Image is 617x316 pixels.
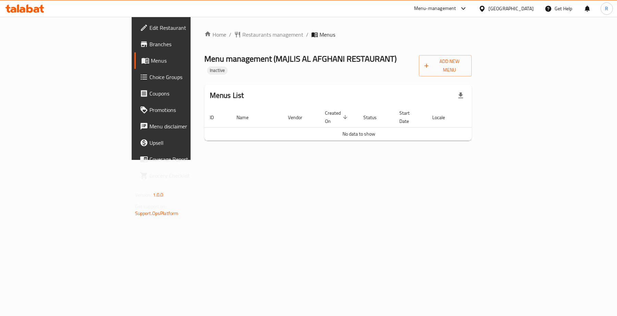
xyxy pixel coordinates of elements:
a: Edit Restaurant [134,20,235,36]
span: Vendor [288,113,311,122]
span: No data to show [342,129,375,138]
nav: breadcrumb [204,30,472,39]
a: Support.OpsPlatform [135,209,179,218]
a: Branches [134,36,235,52]
span: Locale [432,113,454,122]
span: Edit Restaurant [149,24,229,32]
span: Name [237,113,257,122]
a: Choice Groups [134,69,235,85]
span: Menus [319,30,335,39]
span: Get support on: [135,202,167,211]
span: Branches [149,40,229,48]
span: 1.0.0 [153,190,164,199]
span: Status [363,113,386,122]
a: Coupons [134,85,235,102]
span: Coupons [149,89,229,98]
span: Promotions [149,106,229,114]
a: Grocery Checklist [134,167,235,184]
span: Created On [325,109,350,125]
a: Restaurants management [234,30,303,39]
span: Menus [151,56,229,65]
a: Menu disclaimer [134,118,235,135]
div: Menu-management [414,4,456,13]
span: Menu disclaimer [149,122,229,130]
span: ID [210,113,223,122]
div: Export file [452,87,469,104]
button: Add New Menu [419,55,472,76]
a: Menus [134,52,235,69]
span: Start Date [399,109,419,125]
span: Choice Groups [149,73,229,81]
a: Coverage Report [134,151,235,167]
span: R [605,5,608,12]
span: Restaurants management [242,30,303,39]
div: [GEOGRAPHIC_DATA] [488,5,534,12]
span: Grocery Checklist [149,172,229,180]
a: Promotions [134,102,235,118]
span: Menu management ( MAJLIS AL AFGHANI RESTAURANT ) [204,51,397,66]
h2: Menus List [210,90,244,101]
table: enhanced table [204,107,513,141]
span: Version: [135,190,152,199]
span: Upsell [149,139,229,147]
th: Actions [462,107,513,128]
a: Upsell [134,135,235,151]
span: Add New Menu [424,57,466,74]
li: / [306,30,308,39]
span: Coverage Report [149,155,229,163]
